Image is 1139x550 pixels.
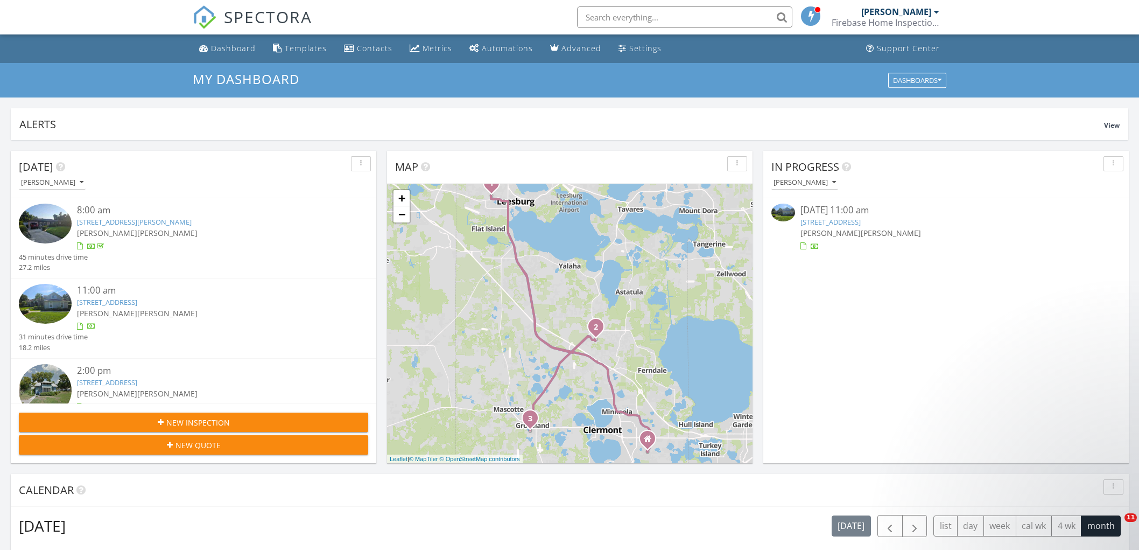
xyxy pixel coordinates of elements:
[832,516,871,537] button: [DATE]
[933,516,958,537] button: list
[137,388,198,399] span: [PERSON_NAME]
[440,456,520,462] a: © OpenStreetMap contributors
[77,378,137,387] a: [STREET_ADDRESS]
[19,413,368,432] button: New Inspection
[19,284,368,353] a: 11:00 am [STREET_ADDRESS] [PERSON_NAME][PERSON_NAME] 31 minutes drive time 18.2 miles
[491,183,498,189] div: 316 Amanda Ln, Leesburg, FL 34748
[648,438,654,445] div: 14821 Spruce Pine Lane, Clermont FL 34711
[19,284,72,324] img: 9368026%2Fcover_photos%2F57BxFfrowkSYe2uSPAsR%2Fsmall.jpg
[19,159,53,174] span: [DATE]
[77,228,137,238] span: [PERSON_NAME]
[629,43,662,53] div: Settings
[1081,516,1121,537] button: month
[771,176,838,190] button: [PERSON_NAME]
[594,324,598,331] i: 2
[957,516,984,537] button: day
[393,190,410,206] a: Zoom in
[1104,121,1120,130] span: View
[1102,513,1128,539] iframe: Intercom live chat
[800,217,861,227] a: [STREET_ADDRESS]
[19,176,86,190] button: [PERSON_NAME]
[19,483,74,497] span: Calendar
[166,417,230,428] span: New Inspection
[19,117,1104,131] div: Alerts
[193,70,299,88] span: My Dashboard
[800,228,861,238] span: [PERSON_NAME]
[387,455,523,464] div: |
[224,5,312,28] span: SPECTORA
[211,43,256,53] div: Dashboard
[861,228,921,238] span: [PERSON_NAME]
[489,180,494,187] i: 1
[861,6,931,17] div: [PERSON_NAME]
[482,43,533,53] div: Automations
[395,159,418,174] span: Map
[393,206,410,222] a: Zoom out
[390,456,407,462] a: Leaflet
[357,43,392,53] div: Contacts
[771,159,839,174] span: In Progress
[285,43,327,53] div: Templates
[596,326,602,333] div: 10701 Dark Water Ct, Clermont, FL 34715
[774,179,836,186] div: [PERSON_NAME]
[423,43,452,53] div: Metrics
[405,39,456,59] a: Metrics
[19,435,368,455] button: New Quote
[19,252,88,262] div: 45 minutes drive time
[800,204,1092,217] div: [DATE] 11:00 am
[577,6,792,28] input: Search everything...
[137,308,198,318] span: [PERSON_NAME]
[877,43,940,53] div: Support Center
[19,364,368,441] a: 2:00 pm [STREET_ADDRESS] [PERSON_NAME][PERSON_NAME] 19 minutes drive time 10.1 miles
[561,43,601,53] div: Advanced
[1124,513,1137,522] span: 11
[832,17,939,28] div: Firebase Home Inspections
[771,204,795,221] img: 9368026%2Fcover_photos%2F57BxFfrowkSYe2uSPAsR%2Fsmall.jpg
[771,204,1121,252] a: [DATE] 11:00 am [STREET_ADDRESS] [PERSON_NAME][PERSON_NAME]
[902,515,927,537] button: Next month
[19,204,72,243] img: 9368722%2Fcover_photos%2FWJZpapeuxyWp78fnm7Hi%2Fsmall.jpg
[77,308,137,318] span: [PERSON_NAME]
[1016,516,1052,537] button: cal wk
[77,204,339,217] div: 8:00 am
[77,364,339,378] div: 2:00 pm
[546,39,606,59] a: Advanced
[409,456,438,462] a: © MapTiler
[175,440,221,451] span: New Quote
[193,15,312,37] a: SPECTORA
[269,39,331,59] a: Templates
[530,418,537,424] div: 807 S Main Ave, Groveland, FL 34736
[340,39,397,59] a: Contacts
[137,228,198,238] span: [PERSON_NAME]
[19,343,88,353] div: 18.2 miles
[195,39,260,59] a: Dashboard
[877,515,903,537] button: Previous month
[77,284,339,297] div: 11:00 am
[19,262,88,273] div: 27.2 miles
[77,388,137,399] span: [PERSON_NAME]
[465,39,537,59] a: Automations (Basic)
[614,39,666,59] a: Settings
[21,179,83,186] div: [PERSON_NAME]
[19,204,368,273] a: 8:00 am [STREET_ADDRESS][PERSON_NAME] [PERSON_NAME][PERSON_NAME] 45 minutes drive time 27.2 miles
[19,332,88,342] div: 31 minutes drive time
[862,39,944,59] a: Support Center
[19,515,66,537] h2: [DATE]
[528,415,532,423] i: 3
[983,516,1016,537] button: week
[77,217,192,227] a: [STREET_ADDRESS][PERSON_NAME]
[888,73,946,88] button: Dashboards
[193,5,216,29] img: The Best Home Inspection Software - Spectora
[893,76,941,84] div: Dashboards
[19,364,72,417] img: streetview
[77,297,137,307] a: [STREET_ADDRESS]
[1051,516,1081,537] button: 4 wk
